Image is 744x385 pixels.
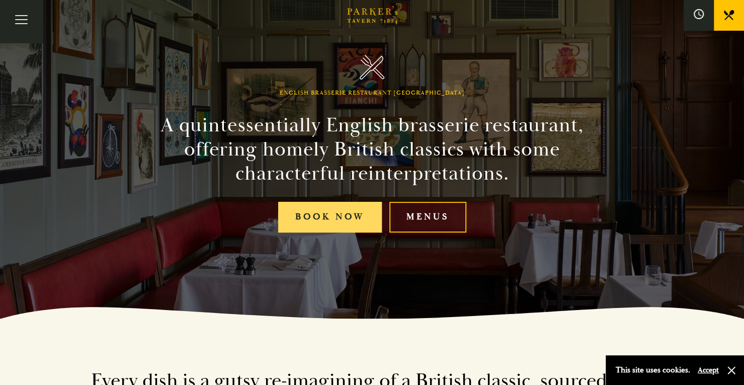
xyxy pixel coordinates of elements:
a: Menus [389,202,466,233]
button: Close and accept [726,365,736,375]
h1: English Brasserie Restaurant [GEOGRAPHIC_DATA] [280,90,465,97]
img: Parker's Tavern Brasserie Cambridge [360,55,384,80]
p: This site uses cookies. [616,363,690,377]
button: Accept [698,365,719,375]
a: Book Now [278,202,382,233]
h2: A quintessentially English brasserie restaurant, offering homely British classics with some chara... [143,113,602,186]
